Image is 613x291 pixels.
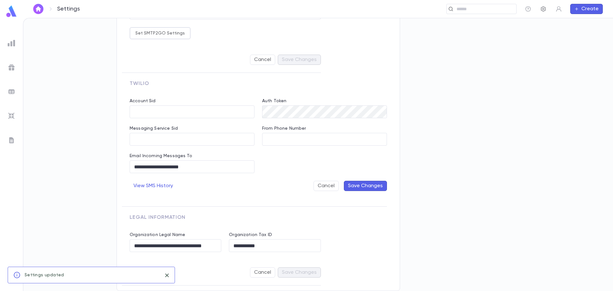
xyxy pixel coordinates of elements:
[250,267,275,278] button: Cancel
[250,55,275,65] button: Cancel
[25,269,64,281] div: Settings updated
[57,5,80,12] p: Settings
[8,39,15,47] img: reports_grey.c525e4749d1bce6a11f5fe2a8de1b229.svg
[130,232,185,237] label: Organization Legal Name
[262,98,286,103] label: Auth Token
[34,6,42,11] img: home_white.a664292cf8c1dea59945f0da9f25487c.svg
[344,181,387,191] button: Save Changes
[130,126,178,131] label: Messaging Service Sid
[262,126,306,131] label: From Phone Number
[130,27,191,39] button: Set SMTP2GO Settings
[8,112,15,120] img: imports_grey.530a8a0e642e233f2baf0ef88e8c9fcb.svg
[570,4,603,14] button: Create
[162,270,172,280] button: close
[314,181,339,191] button: Cancel
[8,64,15,71] img: campaigns_grey.99e729a5f7ee94e3726e6486bddda8f1.svg
[130,153,193,158] label: Email Incoming Messages To
[229,232,272,237] label: Organization Tax ID
[130,81,149,86] span: Twilio
[130,181,177,191] button: View SMS History
[5,5,18,18] img: logo
[8,88,15,96] img: batches_grey.339ca447c9d9533ef1741baa751efc33.svg
[130,215,185,220] span: Legal Information
[8,136,15,144] img: letters_grey.7941b92b52307dd3b8a917253454ce1c.svg
[130,98,156,103] label: Account Sid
